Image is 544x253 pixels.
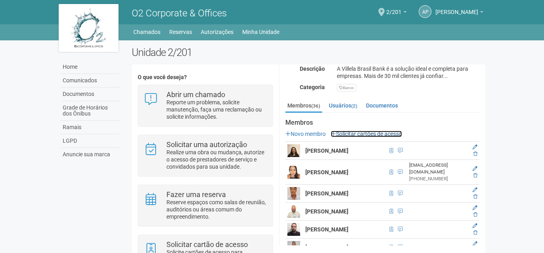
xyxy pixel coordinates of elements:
[133,26,160,38] a: Chamados
[305,147,348,154] strong: [PERSON_NAME]
[337,84,356,92] div: Banco
[327,100,359,112] a: Usuários(2)
[166,90,225,99] strong: Abrir um chamado
[305,169,348,175] strong: [PERSON_NAME]
[61,134,120,148] a: LGPD
[166,190,226,199] strong: Fazer uma reserva
[166,99,267,120] p: Reporte um problema, solicite manutenção, faça uma reclamação ou solicite informações.
[364,100,400,112] a: Documentos
[132,8,227,19] span: O2 Corporate & Offices
[435,1,478,15] span: agatha pedro de souza
[285,131,326,137] a: Novo membro
[287,223,300,236] img: user.png
[305,244,348,251] strong: [PERSON_NAME]
[473,194,477,199] a: Excluir membro
[61,121,120,134] a: Ramais
[331,65,485,80] div: A Villela Brasil Bank é a solução ideal e completa para empresas. Mais de 30 mil clientes já conf...
[473,205,477,211] a: Editar membro
[473,173,477,178] a: Excluir membro
[287,205,300,218] img: user.png
[59,4,119,52] img: logo.jpg
[61,74,120,88] a: Comunicados
[61,101,120,121] a: Grade de Horários dos Ônibus
[144,141,267,170] a: Solicitar uma autorização Realize uma obra ou mudança, autorize o acesso de prestadores de serviç...
[287,166,300,179] img: user.png
[300,84,325,90] strong: Categoria
[287,187,300,200] img: user.png
[61,88,120,101] a: Documentos
[409,175,467,182] div: [PHONE_NUMBER]
[285,119,479,126] strong: Membros
[61,60,120,74] a: Home
[351,103,357,109] small: (2)
[144,91,267,120] a: Abrir um chamado Reporte um problema, solicite manutenção, faça uma reclamação ou solicite inform...
[166,199,267,220] p: Reserve espaços como salas de reunião, auditórios ou áreas comum do empreendimento.
[305,226,348,233] strong: [PERSON_NAME]
[144,191,267,220] a: Fazer uma reserva Reserve espaços como salas de reunião, auditórios ou áreas comum do empreendime...
[331,131,402,137] a: Solicitar cartões de acesso
[386,1,402,15] span: 2/201
[132,46,486,58] h2: Unidade 2/201
[419,5,431,18] a: ap
[61,148,120,161] a: Anuncie sua marca
[473,187,477,193] a: Editar membro
[473,230,477,235] a: Excluir membro
[169,26,192,38] a: Reservas
[386,10,407,16] a: 2/201
[285,100,322,113] a: Membros(36)
[473,223,477,229] a: Editar membro
[409,162,467,175] div: [EMAIL_ADDRESS][DOMAIN_NAME]
[311,103,320,109] small: (36)
[242,26,279,38] a: Minha Unidade
[473,144,477,150] a: Editar membro
[138,74,273,80] h4: O que você deseja?
[305,208,348,215] strong: [PERSON_NAME]
[473,212,477,217] a: Excluir membro
[166,149,267,170] p: Realize uma obra ou mudança, autorize o acesso de prestadores de serviço e convidados para sua un...
[473,166,477,171] a: Editar membro
[300,66,325,72] strong: Descrição
[287,144,300,157] img: user.png
[305,190,348,197] strong: [PERSON_NAME]
[201,26,233,38] a: Autorizações
[473,151,477,157] a: Excluir membro
[166,240,248,249] strong: Solicitar cartão de acesso
[435,10,483,16] a: [PERSON_NAME]
[473,241,477,247] a: Editar membro
[166,140,247,149] strong: Solicitar uma autorização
